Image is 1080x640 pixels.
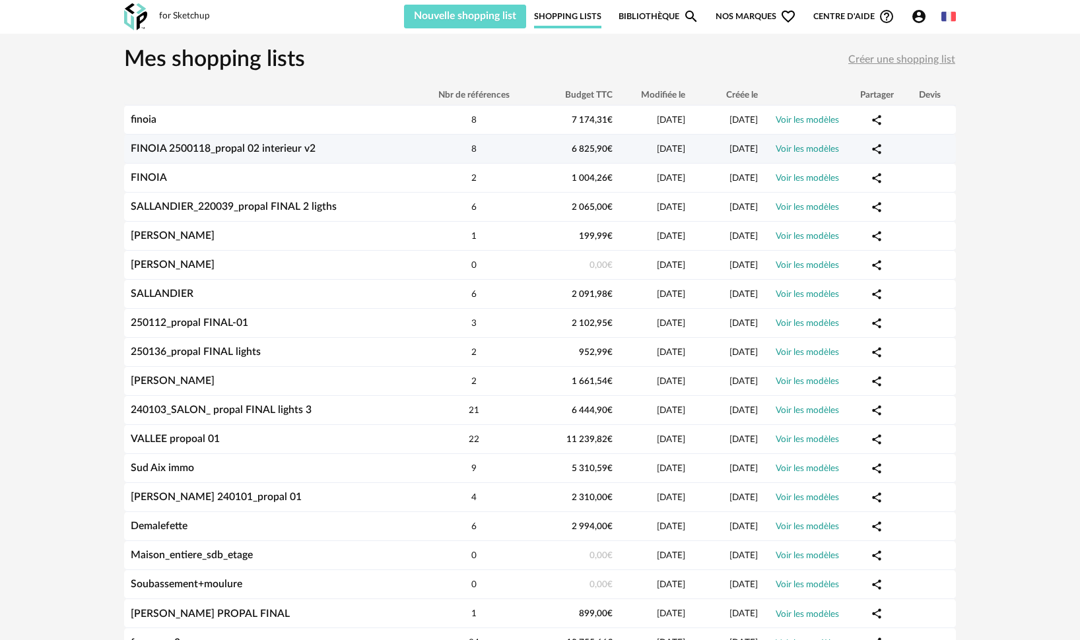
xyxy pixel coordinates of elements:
div: Budget TTC [533,90,619,100]
span: 6 [471,522,477,531]
a: SALLANDIER_220039_propal FINAL 2 ligths [131,201,337,212]
a: Voir les modèles [776,290,839,299]
span: [DATE] [657,377,685,386]
span: 3 [471,319,477,328]
a: Voir les modèles [776,261,839,270]
span: 2 [471,348,477,357]
a: Sud Aix immo [131,463,194,473]
span: Heart Outline icon [780,9,796,24]
span: [DATE] [657,290,685,299]
span: [DATE] [729,319,758,328]
span: [DATE] [729,261,758,270]
span: 0 [471,580,477,589]
span: [DATE] [729,435,758,444]
a: [PERSON_NAME] PROPAL FINAL [131,608,290,619]
span: € [607,609,613,618]
span: € [607,319,613,328]
span: Nos marques [716,5,796,28]
a: Voir les modèles [776,580,839,589]
span: 6 [471,203,477,212]
span: [DATE] [657,203,685,212]
span: Centre d'aideHelp Circle Outline icon [813,9,894,24]
span: € [607,203,613,212]
span: 2 [471,174,477,183]
a: SALLANDIER [131,288,193,299]
span: Account Circle icon [911,9,933,24]
span: [DATE] [729,493,758,502]
span: 199,99 [579,232,613,241]
span: Share Variant icon [871,579,883,589]
span: 0 [471,551,477,560]
a: FINOIA [131,172,167,183]
span: [DATE] [657,464,685,473]
a: Voir les modèles [776,319,839,328]
span: € [607,144,613,154]
span: € [607,580,613,589]
a: Voir les modèles [776,464,839,473]
h1: Mes shopping lists [124,46,305,75]
span: Magnify icon [683,9,699,24]
span: [DATE] [657,115,685,125]
a: Demalefette [131,521,187,531]
span: € [607,493,613,502]
span: Account Circle icon [911,9,927,24]
span: 2 065,00 [572,203,613,212]
span: € [607,464,613,473]
span: [DATE] [729,290,758,299]
a: [PERSON_NAME] 240101_propal 01 [131,492,302,502]
span: [DATE] [657,406,685,415]
span: 899,00 [579,609,613,618]
a: [PERSON_NAME] [131,230,215,241]
div: Devis [903,90,956,100]
span: 7 174,31 [572,115,613,125]
a: Voir les modèles [776,377,839,386]
span: € [607,377,613,386]
button: Créer une shopping list [848,48,956,72]
span: 2 091,98 [572,290,613,299]
a: BibliothèqueMagnify icon [619,5,699,28]
span: Share Variant icon [871,521,883,531]
span: Share Variant icon [871,433,883,444]
span: [DATE] [657,261,685,270]
span: Share Variant icon [871,404,883,415]
span: 2 310,00 [572,493,613,502]
span: Share Variant icon [871,346,883,357]
div: Modifiée le [619,90,692,100]
span: [DATE] [657,174,685,183]
span: Share Variant icon [871,550,883,560]
span: 4 [471,493,477,502]
span: Share Variant icon [871,201,883,212]
span: [DATE] [657,144,685,154]
span: [DATE] [729,144,758,154]
span: 21 [469,406,479,415]
span: 0 [471,261,477,270]
span: Share Variant icon [871,143,883,154]
span: 1 [471,609,477,618]
span: 1 004,26 [572,174,613,183]
a: Voir les modèles [776,174,839,183]
span: Help Circle Outline icon [879,9,894,24]
a: Voir les modèles [776,551,839,560]
a: [PERSON_NAME] [131,259,215,270]
span: 8 [471,115,477,125]
span: Créer une shopping list [848,54,955,65]
a: Voir les modèles [776,610,839,619]
a: Voir les modèles [776,232,839,241]
a: Voir les modèles [776,522,839,531]
div: Créée le [692,90,764,100]
span: € [607,115,613,125]
span: 6 [471,290,477,299]
a: 250112_propal FINAL-01 [131,317,248,328]
span: 2 [471,377,477,386]
a: VALLEE propoal 01 [131,433,220,444]
span: [DATE] [729,174,758,183]
span: Share Variant icon [871,114,883,125]
span: 2 994,00 [572,522,613,531]
a: Voir les modèles [776,348,839,357]
span: Share Variant icon [871,288,883,299]
span: [DATE] [657,522,685,531]
span: 0,00 [590,551,613,560]
div: Nbr de références [415,90,533,100]
span: 6 444,90 [572,406,613,415]
span: 0,00 [590,261,613,270]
